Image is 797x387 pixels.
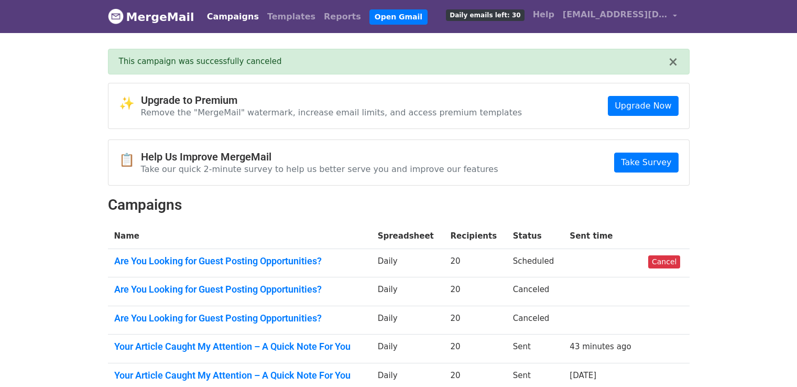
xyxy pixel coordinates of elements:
h4: Help Us Improve MergeMail [141,150,498,163]
span: 📋 [119,153,141,168]
td: 20 [444,335,507,363]
a: [EMAIL_ADDRESS][DOMAIN_NAME] [559,4,681,29]
button: × [668,56,678,68]
td: 20 [444,306,507,335]
td: 20 [444,249,507,277]
td: Scheduled [507,249,564,277]
a: Reports [320,6,365,27]
img: MergeMail logo [108,8,124,24]
a: 43 minutes ago [570,342,631,351]
a: Templates [263,6,320,27]
h4: Upgrade to Premium [141,94,522,106]
a: Your Article Caught My Attention – A Quick Note For You [114,370,365,381]
td: Daily [372,335,444,363]
div: This campaign was successfully canceled [119,56,668,68]
p: Take our quick 2-minute survey to help us better serve you and improve our features [141,164,498,175]
span: ✨ [119,96,141,111]
a: Are You Looking for Guest Posting Opportunities? [114,284,365,295]
a: Upgrade Now [608,96,678,116]
a: Take Survey [614,153,678,173]
td: Daily [372,249,444,277]
p: Remove the "MergeMail" watermark, increase email limits, and access premium templates [141,107,522,118]
th: Spreadsheet [372,224,444,249]
td: Canceled [507,306,564,335]
span: Daily emails left: 30 [446,9,524,21]
a: Daily emails left: 30 [442,4,528,25]
a: Are You Looking for Guest Posting Opportunities? [114,255,365,267]
a: Open Gmail [369,9,428,25]
a: Campaigns [203,6,263,27]
td: Daily [372,277,444,306]
a: Are You Looking for Guest Posting Opportunities? [114,313,365,324]
td: Daily [372,306,444,335]
a: Your Article Caught My Attention – A Quick Note For You [114,341,365,352]
td: 20 [444,277,507,306]
a: MergeMail [108,6,194,28]
td: Canceled [507,277,564,306]
th: Name [108,224,372,249]
a: Help [529,4,559,25]
h2: Campaigns [108,196,690,214]
th: Recipients [444,224,507,249]
th: Sent time [563,224,642,249]
a: [DATE] [570,371,596,380]
a: Cancel [648,255,680,268]
span: [EMAIL_ADDRESS][DOMAIN_NAME] [563,8,668,21]
td: Sent [507,335,564,363]
th: Status [507,224,564,249]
